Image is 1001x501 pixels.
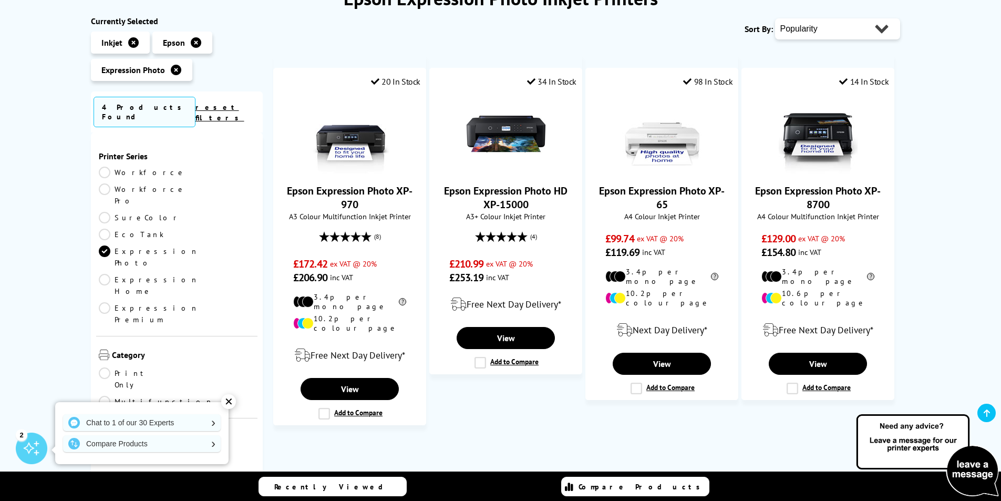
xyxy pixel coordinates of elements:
[259,477,407,496] a: Recently Viewed
[99,212,181,223] a: SureColor
[101,37,122,48] span: Inkjet
[371,76,420,87] div: 20 In Stock
[779,95,858,173] img: Epson Expression Photo XP-8700
[631,383,695,394] label: Add to Compare
[467,95,545,173] img: Epson Expression Photo HD XP-15000
[293,257,327,271] span: £172.42
[94,97,195,127] span: 4 Products Found
[798,247,821,257] span: inc VAT
[599,184,725,211] a: Epson Expression Photo XP-65
[99,229,177,240] a: EcoTank
[527,76,576,87] div: 34 In Stock
[747,315,889,345] div: modal_delivery
[623,165,701,176] a: Epson Expression Photo XP-65
[195,103,244,122] a: reset filters
[761,267,874,286] li: 3.4p per mono page
[112,350,255,362] span: Category
[613,353,710,375] a: View
[761,232,796,246] span: £129.00
[91,16,263,26] div: Currently Selected
[330,259,377,269] span: ex VAT @ 20%
[99,167,186,178] a: Workforce
[99,350,109,360] img: Category
[293,292,406,311] li: 3.4p per mono page
[769,353,866,375] a: View
[301,378,398,400] a: View
[467,165,545,176] a: Epson Expression Photo HD XP-15000
[287,184,412,211] a: Epson Expression Photo XP-970
[101,65,165,75] span: Expression Photo
[449,271,483,284] span: £253.19
[435,211,576,221] span: A3+ Colour Inkjet Printer
[99,367,177,391] a: Print Only
[16,429,27,441] div: 2
[579,482,706,492] span: Compare Products
[444,184,567,211] a: Epson Expression Photo HD XP-15000
[449,257,483,271] span: £210.99
[63,414,221,431] a: Chat to 1 of our 30 Experts
[279,211,420,221] span: A3 Colour Multifunction Inkjet Printer
[839,76,889,87] div: 14 In Stock
[311,165,389,176] a: Epson Expression Photo XP-970
[99,151,255,161] span: Printer Series
[605,289,718,308] li: 10.2p per colour page
[755,184,881,211] a: Epson Expression Photo XP-8700
[779,165,858,176] a: Epson Expression Photo XP-8700
[561,477,709,496] a: Compare Products
[99,183,186,207] a: Workforce Pro
[591,315,732,345] div: modal_delivery
[642,247,665,257] span: inc VAT
[99,246,199,269] a: Expression Photo
[854,413,1001,499] img: Open Live Chat window
[474,357,539,369] label: Add to Compare
[745,24,773,34] span: Sort By:
[761,289,874,308] li: 10.6p per colour page
[279,341,420,370] div: modal_delivery
[99,274,199,297] a: Expression Home
[637,233,684,243] span: ex VAT @ 20%
[683,76,732,87] div: 98 In Stock
[591,211,732,221] span: A4 Colour Inkjet Printer
[530,227,537,247] span: (4)
[605,246,639,259] span: £119.69
[605,267,718,286] li: 3.4p per mono page
[457,327,554,349] a: View
[787,383,851,394] label: Add to Compare
[274,482,394,492] span: Recently Viewed
[435,290,576,319] div: modal_delivery
[311,95,389,173] img: Epson Expression Photo XP-970
[486,259,533,269] span: ex VAT @ 20%
[163,37,185,48] span: Epson
[605,232,634,246] span: £99.74
[330,272,353,282] span: inc VAT
[318,408,383,420] label: Add to Compare
[63,435,221,452] a: Compare Products
[293,314,406,333] li: 10.2p per colour page
[798,233,845,243] span: ex VAT @ 20%
[293,271,327,284] span: £206.90
[761,246,796,259] span: £154.80
[486,272,509,282] span: inc VAT
[99,302,199,325] a: Expression Premium
[99,396,213,407] a: Multifunction
[374,227,381,247] span: (8)
[747,211,889,221] span: A4 Colour Multifunction Inkjet Printer
[221,394,236,409] div: ✕
[623,95,701,173] img: Epson Expression Photo XP-65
